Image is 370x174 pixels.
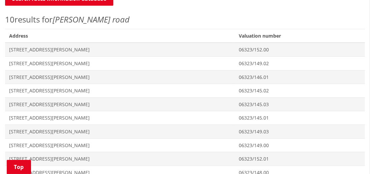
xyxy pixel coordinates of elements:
span: 06323/145.01 [239,115,361,121]
span: [STREET_ADDRESS][PERSON_NAME] [9,142,231,149]
span: [STREET_ADDRESS][PERSON_NAME] [9,87,231,94]
span: Address [5,29,235,43]
span: Valuation number [235,29,365,43]
iframe: Messenger Launcher [339,146,363,170]
span: [STREET_ADDRESS][PERSON_NAME] [9,156,231,162]
a: [STREET_ADDRESS][PERSON_NAME] 06323/145.02 [5,84,365,98]
a: [STREET_ADDRESS][PERSON_NAME] 06323/145.03 [5,97,365,111]
span: 06323/149.03 [239,128,361,135]
span: 06323/152.01 [239,156,361,162]
span: [STREET_ADDRESS][PERSON_NAME] [9,115,231,121]
span: 06323/146.01 [239,74,361,81]
span: 06323/152.00 [239,46,361,53]
span: [STREET_ADDRESS][PERSON_NAME] [9,46,231,53]
a: [STREET_ADDRESS][PERSON_NAME] 06323/149.03 [5,125,365,138]
a: [STREET_ADDRESS][PERSON_NAME] 06323/145.01 [5,111,365,125]
span: 06323/145.03 [239,101,361,108]
span: [STREET_ADDRESS][PERSON_NAME] [9,60,231,67]
em: [PERSON_NAME] road [53,14,130,25]
a: [STREET_ADDRESS][PERSON_NAME] 06323/149.00 [5,138,365,152]
span: [STREET_ADDRESS][PERSON_NAME] [9,128,231,135]
span: [STREET_ADDRESS][PERSON_NAME] [9,74,231,81]
a: [STREET_ADDRESS][PERSON_NAME] 06323/149.02 [5,56,365,70]
p: results for [5,13,365,26]
span: 06323/149.02 [239,60,361,67]
span: [STREET_ADDRESS][PERSON_NAME] [9,101,231,108]
span: 10 [5,14,15,25]
a: Top [7,160,31,174]
span: 06323/149.00 [239,142,361,149]
span: 06323/145.02 [239,87,361,94]
a: [STREET_ADDRESS][PERSON_NAME] 06323/146.01 [5,70,365,84]
a: [STREET_ADDRESS][PERSON_NAME] 06323/152.00 [5,43,365,56]
a: [STREET_ADDRESS][PERSON_NAME] 06323/152.01 [5,152,365,166]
